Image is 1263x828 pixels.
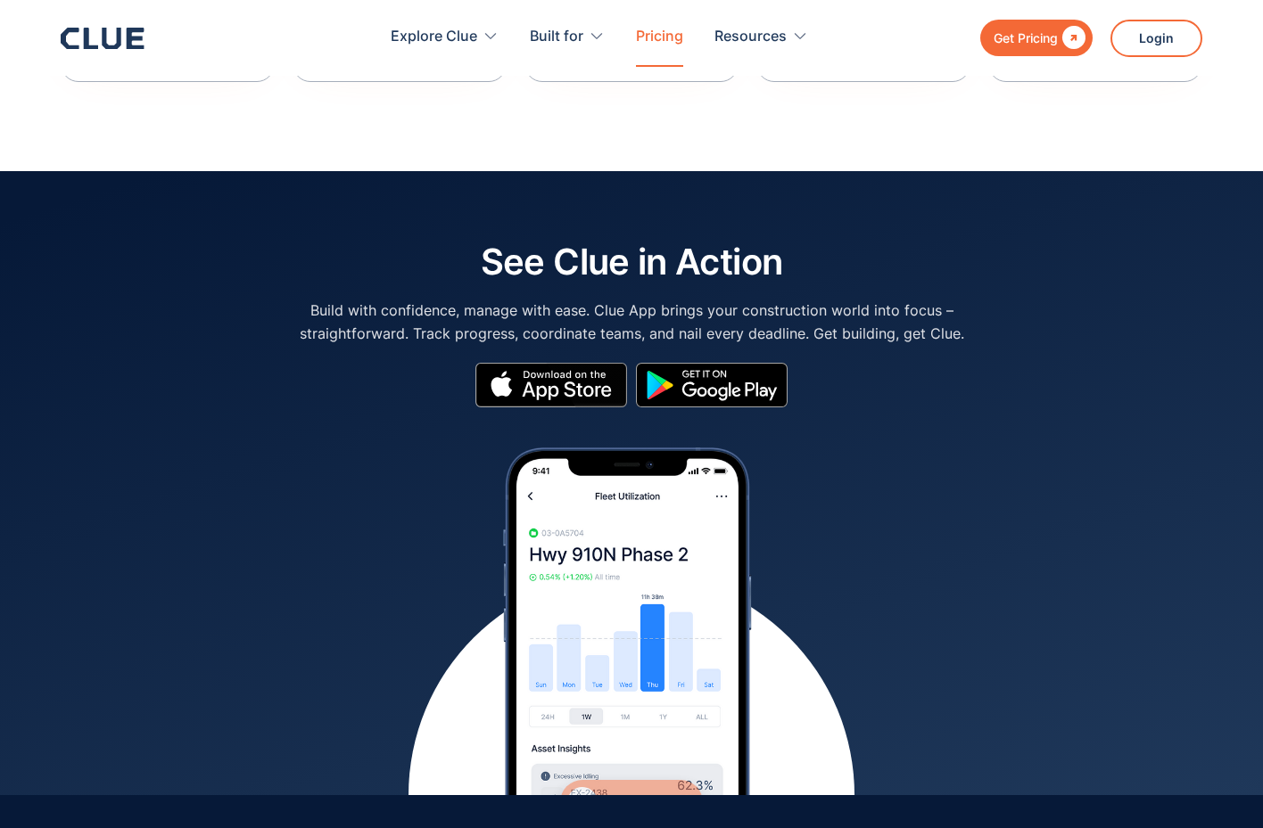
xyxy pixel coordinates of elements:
div: Resources [714,9,808,65]
div:  [1058,27,1086,49]
img: Google simple icon [636,363,788,407]
div: Explore Clue [391,9,477,65]
div: Explore Clue [391,9,499,65]
div: Get a Demo [608,791,688,814]
div: Resources [714,9,787,65]
iframe: Chat Widget [942,578,1263,828]
div: Built for [530,9,583,65]
div: Get Pricing [994,27,1058,49]
img: Apple Store [475,363,627,407]
p: Build with confidence, manage with ease. Clue App brings your construction world into focus – str... [297,299,966,344]
a: Pricing [636,9,683,65]
div:  [567,787,598,817]
h2: See Clue in Action [481,242,782,282]
a: Get a Demo [560,780,703,824]
a: Get Pricing [980,20,1093,56]
div: Built for [530,9,605,65]
a: Login [1110,20,1202,57]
